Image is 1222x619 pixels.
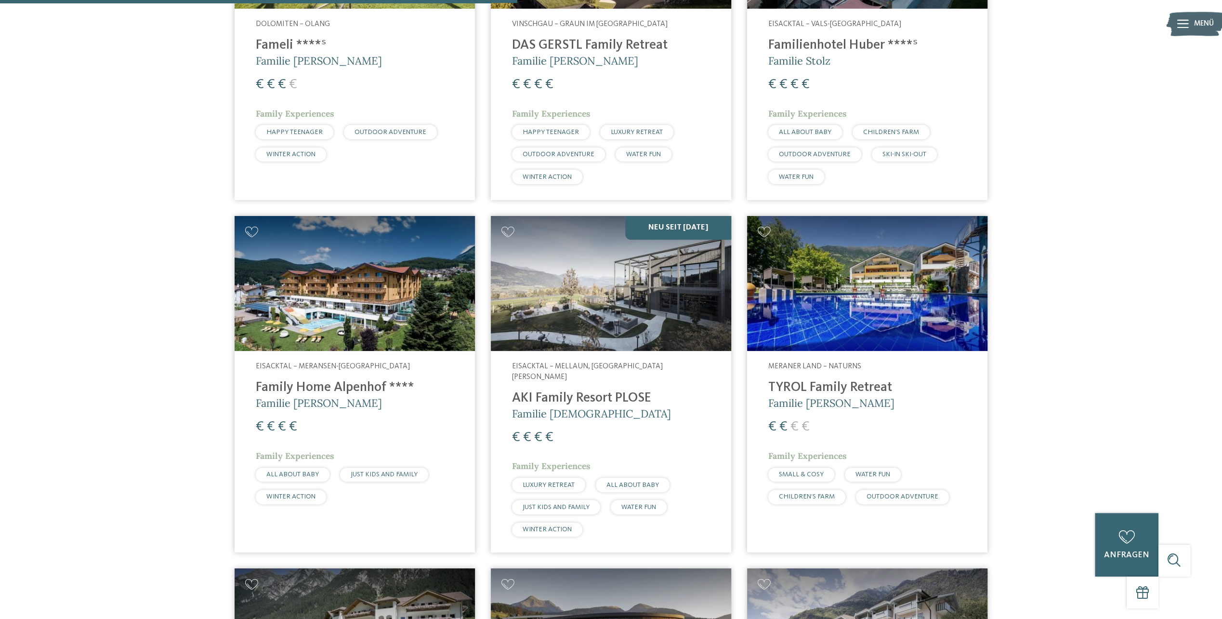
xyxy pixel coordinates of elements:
span: HAPPY TEENAGER [266,129,323,135]
span: SKI-IN SKI-OUT [882,151,926,158]
span: € [790,78,799,92]
span: Family Experiences [256,108,334,119]
span: € [779,420,788,434]
span: € [768,420,776,434]
span: JUST KIDS AND FAMILY [351,471,418,478]
span: € [523,78,531,92]
span: € [534,431,542,444]
img: Family Home Alpenhof **** [235,216,475,351]
span: WATER FUN [855,471,890,478]
span: € [802,78,810,92]
span: Family Experiences [768,108,847,119]
span: ALL ABOUT BABY [779,129,831,135]
span: OUTDOOR ADVENTURE [355,129,426,135]
span: WINTER ACTION [523,526,572,533]
span: Familie [PERSON_NAME] [256,54,382,67]
span: € [545,431,553,444]
a: anfragen [1095,513,1158,577]
span: LUXURY RETREAT [523,482,575,488]
span: CHILDREN’S FARM [863,129,919,135]
h4: DAS GERSTL Family Retreat [512,38,710,54]
span: WINTER ACTION [266,493,315,500]
span: € [802,420,810,434]
span: Dolomiten – Olang [256,20,330,28]
span: € [256,420,264,434]
span: Family Experiences [512,460,591,471]
span: € [512,431,520,444]
img: Familienhotels gesucht? Hier findet ihr die besten! [491,216,731,351]
span: WATER FUN [779,174,814,180]
span: WINTER ACTION [523,174,572,180]
span: OUTDOOR ADVENTURE [523,151,594,158]
span: € [289,420,297,434]
span: € [289,78,297,92]
span: WATER FUN [621,504,656,511]
span: OUTDOOR ADVENTURE [779,151,851,158]
span: € [267,420,275,434]
h4: Familienhotel Huber ****ˢ [768,38,966,54]
span: LUXURY RETREAT [611,129,663,135]
span: Familie [PERSON_NAME] [256,396,382,410]
span: € [512,78,520,92]
span: Eisacktal – Meransen-[GEOGRAPHIC_DATA] [256,363,410,370]
span: Meraner Land – Naturns [768,363,861,370]
span: HAPPY TEENAGER [523,129,579,135]
span: SMALL & COSY [779,471,824,478]
span: anfragen [1104,551,1149,559]
span: OUTDOOR ADVENTURE [867,493,938,500]
span: Family Experiences [512,108,591,119]
span: € [278,78,286,92]
span: JUST KIDS AND FAMILY [523,504,590,511]
span: Familie [DEMOGRAPHIC_DATA] [512,407,671,420]
span: ALL ABOUT BABY [266,471,319,478]
span: Familie [PERSON_NAME] [768,396,894,410]
span: € [534,78,542,92]
span: € [790,420,799,434]
span: Eisacktal – Vals-[GEOGRAPHIC_DATA] [768,20,901,28]
span: CHILDREN’S FARM [779,493,835,500]
span: Family Experiences [768,450,847,461]
span: Family Experiences [256,450,334,461]
span: WATER FUN [626,151,661,158]
span: € [256,78,264,92]
span: € [768,78,776,92]
span: Vinschgau – Graun im [GEOGRAPHIC_DATA] [512,20,668,28]
span: € [267,78,275,92]
h4: TYROL Family Retreat [768,380,966,396]
span: WINTER ACTION [266,151,315,158]
img: Familien Wellness Residence Tyrol **** [747,216,987,351]
span: € [779,78,788,92]
h4: Family Home Alpenhof **** [256,380,454,396]
span: Familie [PERSON_NAME] [512,54,638,67]
a: Familienhotels gesucht? Hier findet ihr die besten! Meraner Land – Naturns TYROL Family Retreat F... [747,216,987,553]
a: Familienhotels gesucht? Hier findet ihr die besten! Eisacktal – Meransen-[GEOGRAPHIC_DATA] Family... [235,216,475,553]
span: ALL ABOUT BABY [606,482,659,488]
h4: AKI Family Resort PLOSE [512,390,710,406]
span: Familie Stolz [768,54,830,67]
span: € [545,78,553,92]
span: Eisacktal – Mellaun, [GEOGRAPHIC_DATA][PERSON_NAME] [512,363,663,381]
span: € [278,420,286,434]
span: € [523,431,531,444]
a: Familienhotels gesucht? Hier findet ihr die besten! NEU seit [DATE] Eisacktal – Mellaun, [GEOGRAP... [491,216,731,553]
